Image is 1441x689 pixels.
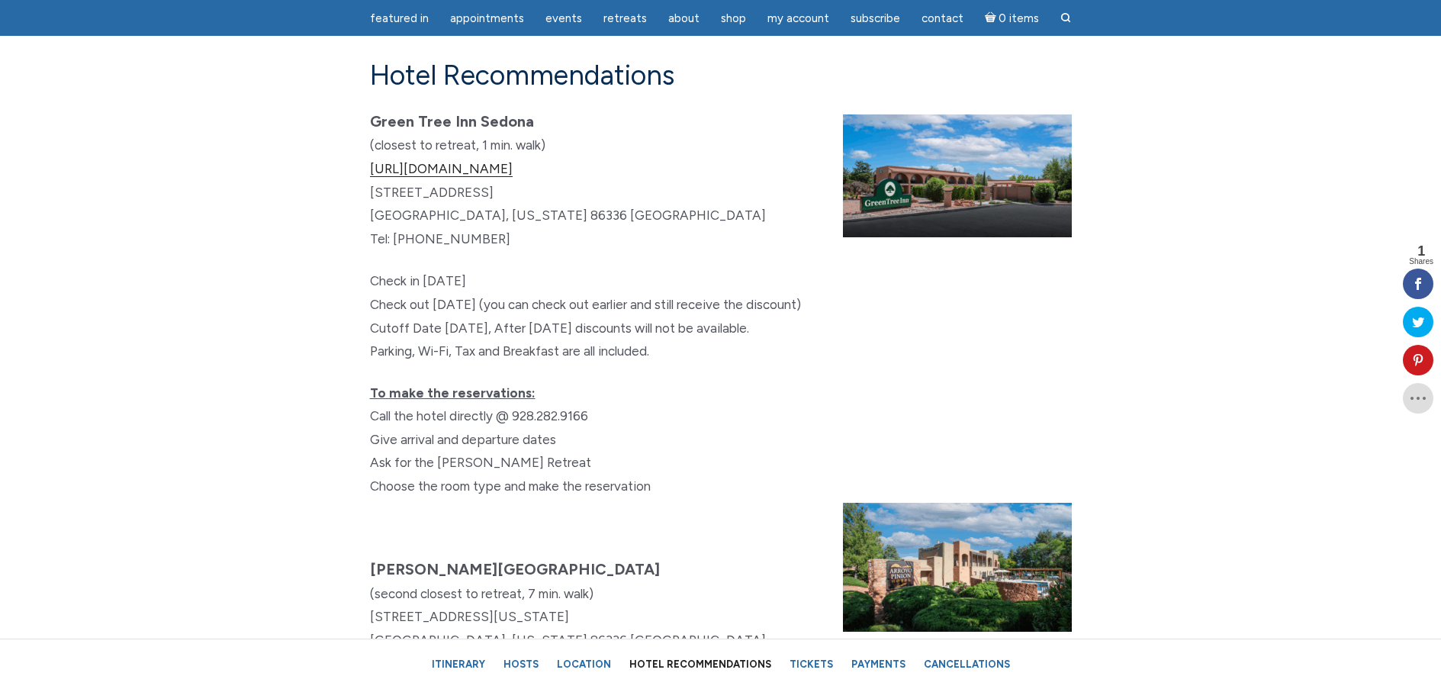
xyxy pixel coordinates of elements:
a: Itinerary [424,651,493,678]
div: Give arrival and departure dates [370,428,1072,452]
p: (second closest to retreat, 7 min. walk) [STREET_ADDRESS][US_STATE] [GEOGRAPHIC_DATA], [US_STATE]... [370,558,1072,675]
a: My Account [758,4,838,34]
span: Appointments [450,11,524,25]
a: featured in [361,4,438,34]
a: Subscribe [841,4,909,34]
h3: Hotel Recommendations [370,59,1072,92]
strong: [PERSON_NAME][GEOGRAPHIC_DATA] [370,560,660,578]
div: Choose the room type and make the reservation [370,475,1072,498]
a: Tickets [782,651,841,678]
a: Cancellations [916,651,1018,678]
a: Contact [912,4,973,34]
a: About [659,4,709,34]
a: Payments [844,651,913,678]
u: To make the reservations: [370,385,536,401]
a: Shop [712,4,755,34]
span: Shop [721,11,746,25]
span: 0 items [999,13,1039,24]
a: Hosts [496,651,546,678]
p: Check in [DATE] Check out [DATE] (you can check out earlier and still receive the discount) Cutof... [370,269,1072,362]
span: Contact [922,11,963,25]
a: Appointments [441,4,533,34]
span: My Account [767,11,829,25]
a: Retreats [594,4,656,34]
p: (closest to retreat, 1 min. walk) [STREET_ADDRESS] [GEOGRAPHIC_DATA], [US_STATE] 86336 [GEOGRAPHI... [370,110,1072,252]
a: Events [536,4,591,34]
div: Ask for the [PERSON_NAME] Retreat [370,451,1072,475]
a: Cart0 items [976,2,1049,34]
span: About [668,11,700,25]
span: Shares [1409,258,1433,266]
span: Retreats [603,11,647,25]
span: Subscribe [851,11,900,25]
span: featured in [370,11,429,25]
div: Call the hotel directly @ 928.282.9166 [370,404,1072,428]
i: Cart [985,11,999,25]
a: Hotel Recommendations [622,651,779,678]
span: Events [545,11,582,25]
span: 1 [1409,244,1433,258]
strong: Green Tree Inn Sedona [370,112,534,130]
a: [URL][DOMAIN_NAME] [370,161,513,177]
a: Location [549,651,619,678]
